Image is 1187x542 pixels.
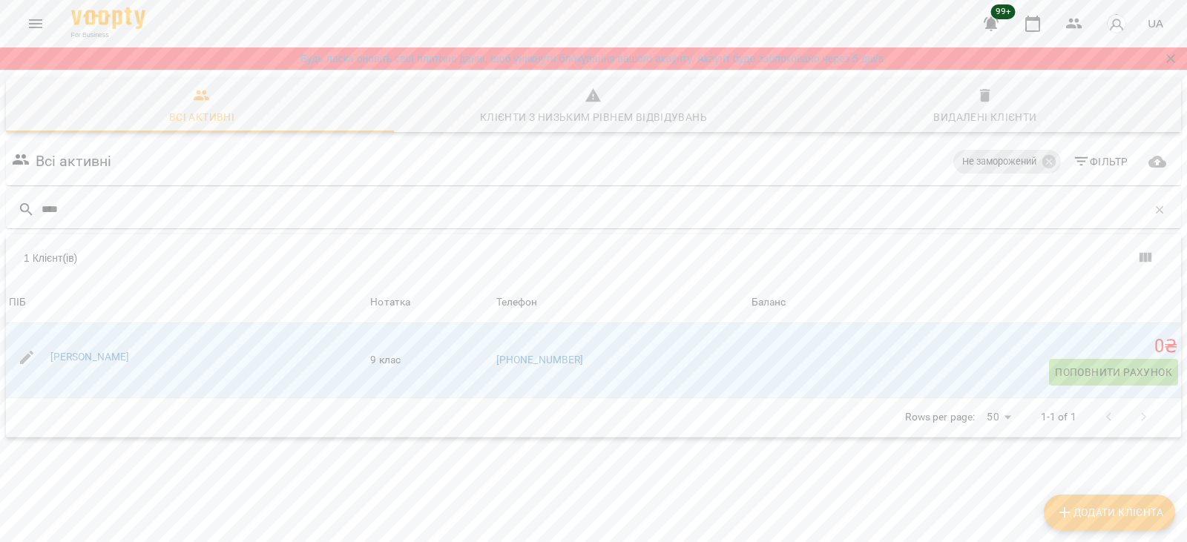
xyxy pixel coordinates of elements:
div: Sort [752,294,786,311]
span: UA [1148,16,1163,31]
span: Додати клієнта [1056,503,1163,521]
span: Поповнити рахунок [1055,363,1172,381]
h6: Всі активні [36,150,112,173]
img: Voopty Logo [71,7,145,29]
span: Не заморожений [953,155,1045,168]
a: [PHONE_NUMBER] [496,354,584,366]
div: Не заморожений [953,150,1061,173]
div: Table Toolbar [6,234,1181,282]
div: ПІБ [9,294,26,311]
div: Баланс [752,294,786,311]
div: Нотатка [370,294,490,311]
button: Menu [18,6,53,42]
td: 9 клас [367,323,493,397]
div: Телефон [496,294,538,311]
button: Додати клієнта [1044,495,1175,530]
span: Телефон [496,294,746,311]
img: avatar_s.png [1106,13,1127,34]
button: Фільтр [1067,148,1134,175]
div: Видалені клієнти [933,108,1036,126]
div: Всі активні [169,108,234,126]
button: Закрити сповіщення [1160,48,1181,69]
span: ПІБ [9,294,364,311]
div: Клієнти з низьким рівнем відвідувань [480,108,707,126]
p: 1-1 of 1 [1041,410,1076,425]
h5: 0 ₴ [752,335,1178,358]
div: Sort [9,294,26,311]
div: 1 Клієнт(ів) [24,251,602,265]
div: Sort [496,294,538,311]
span: 99+ [991,4,1016,19]
a: [PERSON_NAME] [50,351,130,363]
span: For Business [71,30,145,40]
div: 50 [981,406,1016,428]
span: Фільтр [1073,153,1128,171]
button: Вигляд колонок [1128,240,1163,276]
span: Баланс [752,294,1178,311]
p: Rows per page: [905,410,975,425]
button: UA [1142,10,1169,37]
a: Будь ласка оновіть свої платіжні данні, щоб уникнути блокування вашого акаунту. Акаунт буде забло... [300,51,887,66]
button: Поповнити рахунок [1049,359,1178,386]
